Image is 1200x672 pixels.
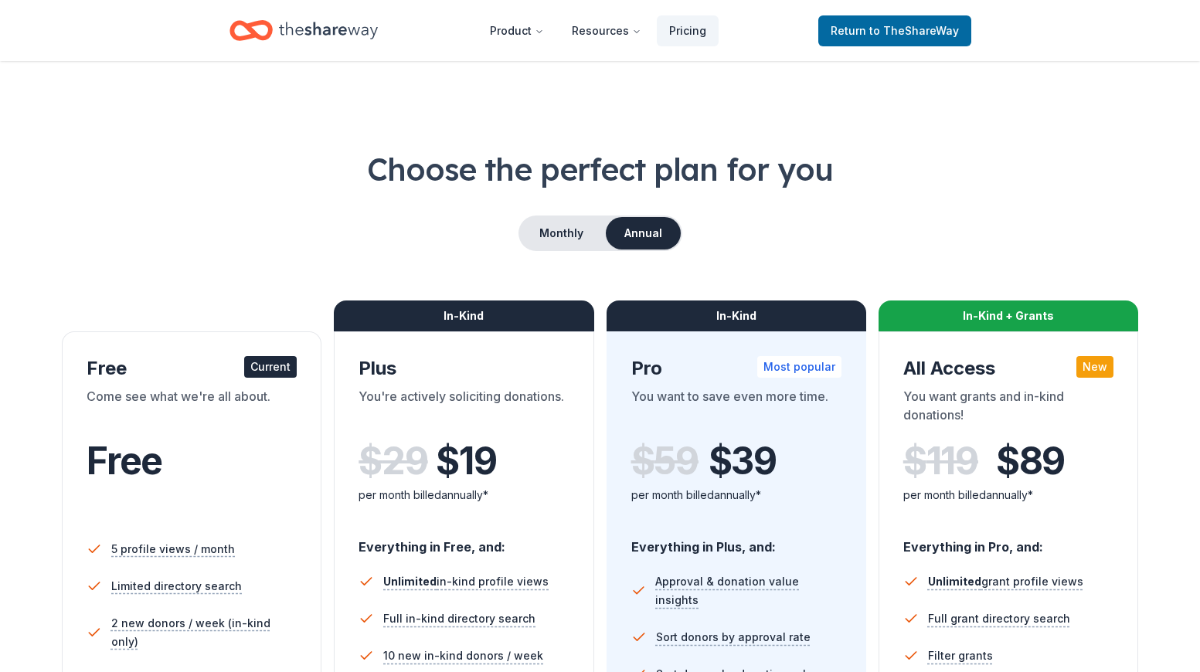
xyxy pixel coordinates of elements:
[383,647,543,665] span: 10 new in-kind donors / week
[383,575,549,588] span: in-kind profile views
[607,300,866,331] div: In-Kind
[87,438,162,484] span: Free
[87,387,297,430] div: Come see what we're all about.
[520,217,603,249] button: Monthly
[1076,356,1113,378] div: New
[383,609,535,628] span: Full in-kind directory search
[831,22,959,40] span: Return
[111,540,235,558] span: 5 profile views / month
[359,387,569,430] div: You're actively soliciting donations.
[903,524,1113,557] div: Everything in Pro, and:
[903,387,1113,430] div: You want grants and in-kind donations!
[111,577,242,596] span: Limited directory search
[229,12,378,49] a: Home
[87,356,297,381] div: Free
[62,148,1138,191] h1: Choose the perfect plan for you
[869,24,959,37] span: to TheShareWay
[631,486,841,504] div: per month billed annually*
[928,575,1083,588] span: grant profile views
[559,15,654,46] button: Resources
[928,575,981,588] span: Unlimited
[903,486,1113,504] div: per month billed annually*
[478,12,719,49] nav: Main
[359,356,569,381] div: Plus
[655,572,841,609] span: Approval & donation value insights
[631,356,841,381] div: Pro
[709,440,777,483] span: $ 39
[359,524,569,557] div: Everything in Free, and:
[928,609,1070,628] span: Full grant directory search
[111,614,297,651] span: 2 new donors / week (in-kind only)
[996,440,1065,483] span: $ 89
[436,440,496,483] span: $ 19
[757,356,841,378] div: Most popular
[478,15,556,46] button: Product
[244,356,297,378] div: Current
[383,575,437,588] span: Unlimited
[631,524,841,557] div: Everything in Plus, and:
[631,387,841,430] div: You want to save even more time.
[879,300,1138,331] div: In-Kind + Grants
[903,356,1113,381] div: All Access
[657,15,719,46] a: Pricing
[818,15,971,46] a: Returnto TheShareWay
[656,628,811,647] span: Sort donors by approval rate
[334,300,593,331] div: In-Kind
[359,486,569,504] div: per month billed annually*
[606,217,681,249] button: Annual
[928,647,993,665] span: Filter grants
